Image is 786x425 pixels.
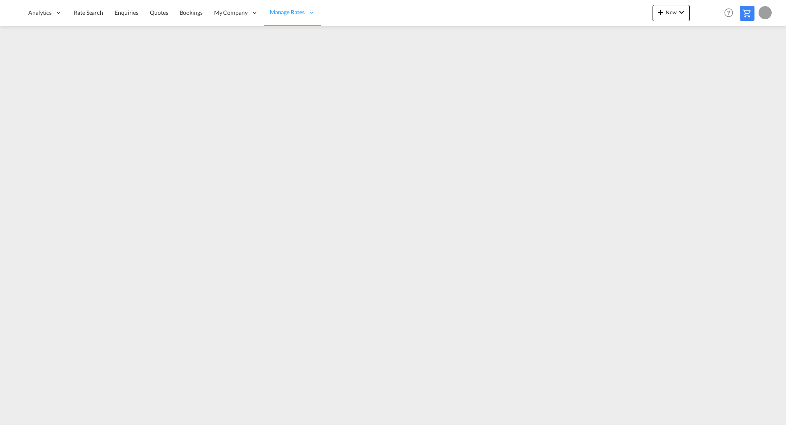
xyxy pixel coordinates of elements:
span: My Company [214,9,248,17]
span: Bookings [180,9,203,16]
span: Enquiries [115,9,138,16]
span: Analytics [28,9,52,17]
span: Quotes [150,9,168,16]
span: Manage Rates [270,8,305,16]
span: Help [722,6,736,20]
div: Help [722,6,740,20]
button: icon-plus 400-fgNewicon-chevron-down [653,5,690,21]
span: Rate Search [74,9,103,16]
md-icon: icon-plus 400-fg [656,7,666,17]
span: New [656,9,687,16]
md-icon: icon-chevron-down [677,7,687,17]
